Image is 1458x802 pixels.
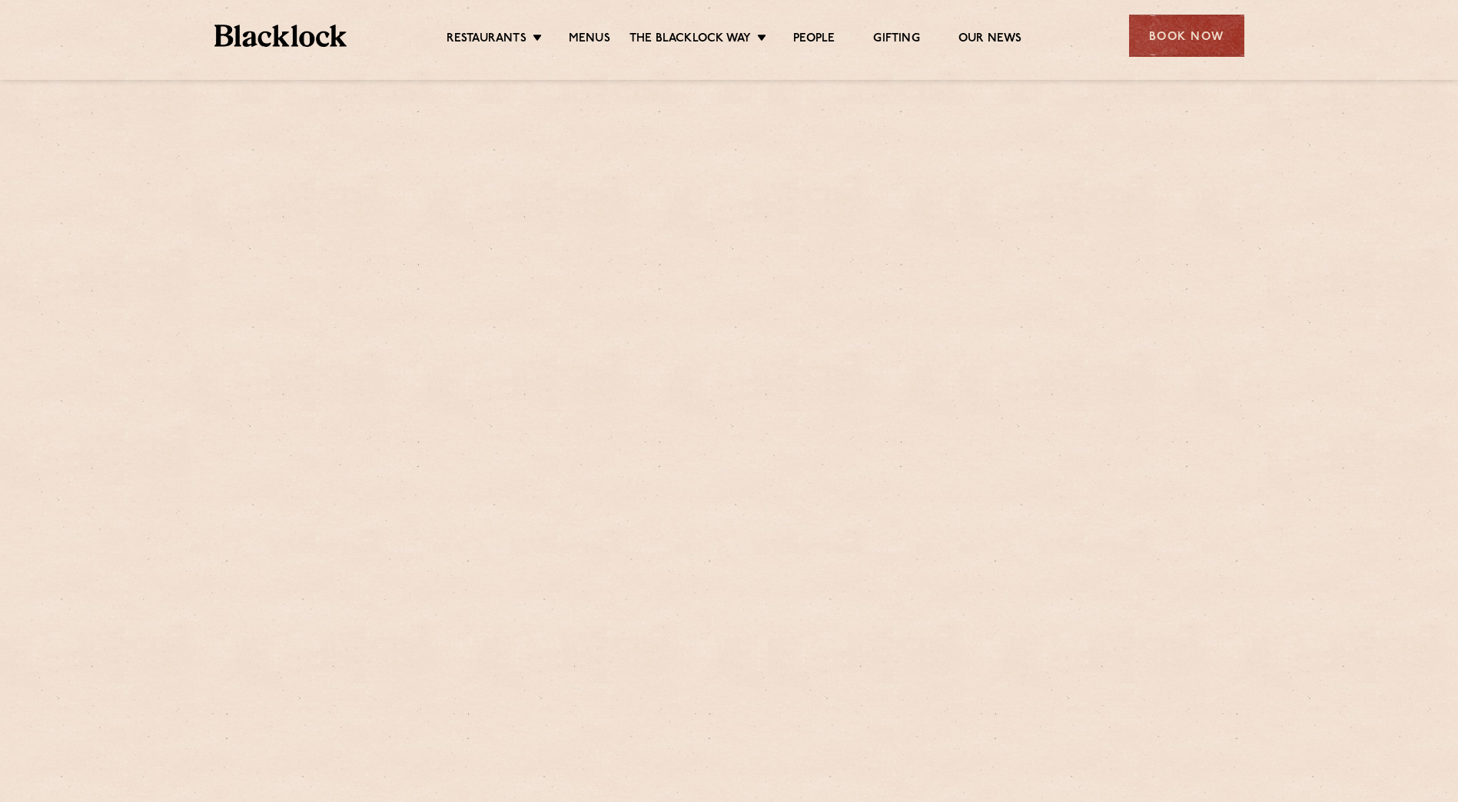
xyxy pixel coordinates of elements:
[447,31,526,48] a: Restaurants
[873,31,919,48] a: Gifting
[793,31,835,48] a: People
[629,31,751,48] a: The Blacklock Way
[569,31,610,48] a: Menus
[958,31,1022,48] a: Our News
[214,25,347,47] img: BL_Textured_Logo-footer-cropped.svg
[1129,15,1244,57] div: Book Now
